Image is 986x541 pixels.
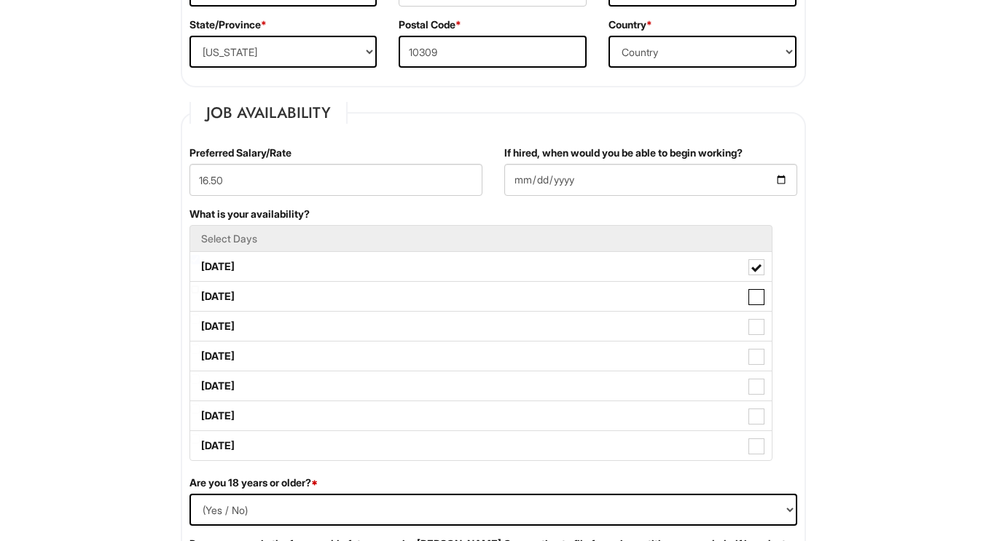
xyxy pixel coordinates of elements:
[190,282,772,311] label: [DATE]
[190,371,772,400] label: [DATE]
[189,102,348,124] legend: Job Availability
[190,252,772,281] label: [DATE]
[189,207,310,221] label: What is your availability?
[190,341,772,371] label: [DATE]
[190,312,772,341] label: [DATE]
[609,17,652,32] label: Country
[504,146,743,160] label: If hired, when would you be able to begin working?
[189,36,377,68] select: State/Province
[189,17,267,32] label: State/Province
[189,164,482,196] input: Preferred Salary/Rate
[399,36,587,68] input: Postal Code
[190,431,772,460] label: [DATE]
[609,36,797,68] select: Country
[189,494,797,526] select: (Yes / No)
[201,233,761,244] h5: Select Days
[189,146,292,160] label: Preferred Salary/Rate
[399,17,461,32] label: Postal Code
[189,475,318,490] label: Are you 18 years or older?
[190,401,772,430] label: [DATE]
